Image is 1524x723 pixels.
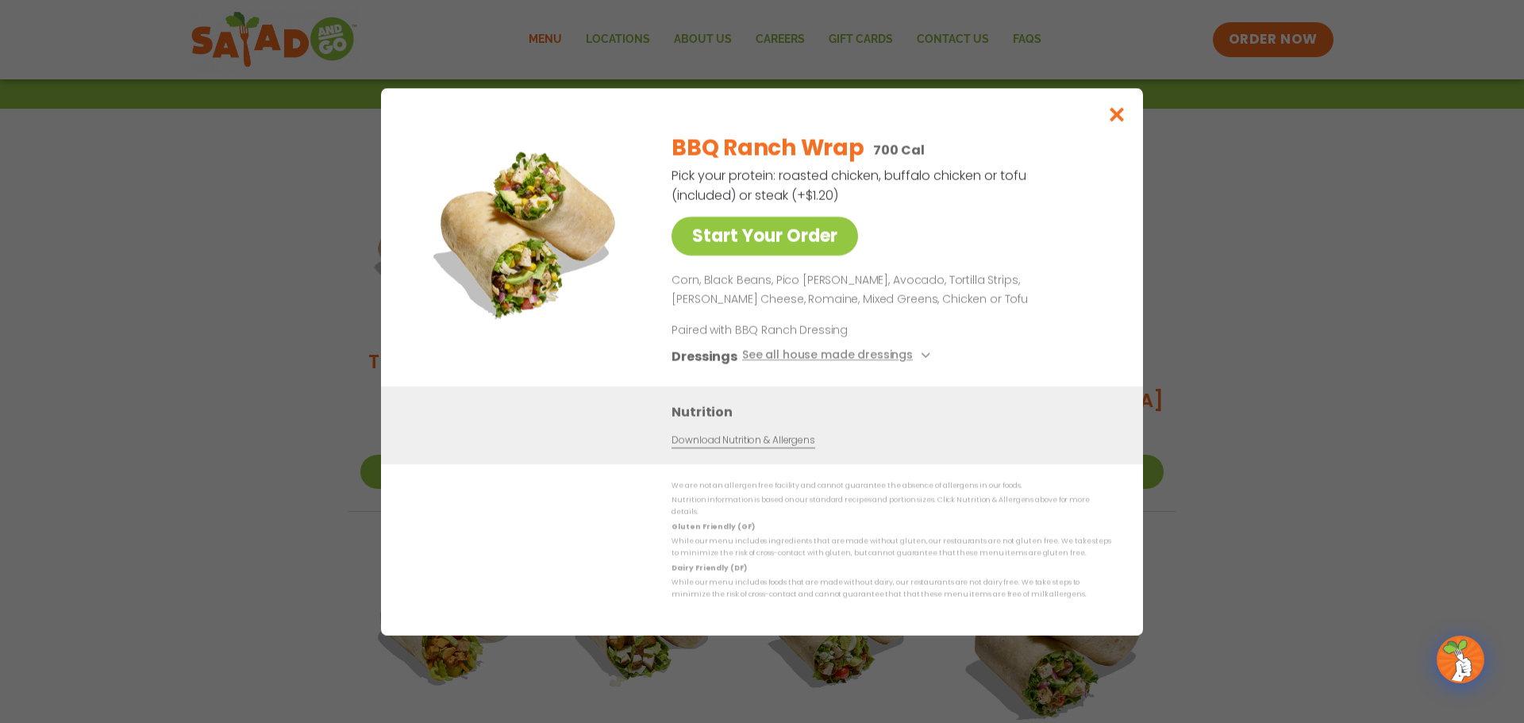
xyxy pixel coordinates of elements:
h3: Dressings [672,346,737,366]
p: Pick your protein: roasted chicken, buffalo chicken or tofu (included) or steak (+$1.20) [672,166,1029,206]
p: Nutrition information is based on our standard recipes and portion sizes. Click Nutrition & Aller... [672,494,1111,519]
button: See all house made dressings [742,346,935,366]
h2: BBQ Ranch Wrap [672,132,864,165]
p: While our menu includes foods that are made without dairy, our restaurants are not dairy free. We... [672,577,1111,602]
strong: Dairy Friendly (DF) [672,563,746,572]
img: Featured product photo for BBQ Ranch Wrap [417,120,639,342]
img: wpChatIcon [1438,637,1483,682]
p: Corn, Black Beans, Pico [PERSON_NAME], Avocado, Tortilla Strips, [PERSON_NAME] Cheese, Romaine, M... [672,271,1105,310]
p: While our menu includes ingredients that are made without gluten, our restaurants are not gluten ... [672,536,1111,560]
p: We are not an allergen free facility and cannot guarantee the absence of allergens in our foods. [672,480,1111,492]
h3: Nutrition [672,402,1119,421]
strong: Gluten Friendly (GF) [672,521,754,531]
button: Close modal [1091,88,1143,141]
p: Paired with BBQ Ranch Dressing [672,321,965,338]
a: Download Nutrition & Allergens [672,433,814,448]
a: Start Your Order [672,217,858,256]
p: 700 Cal [873,140,924,160]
